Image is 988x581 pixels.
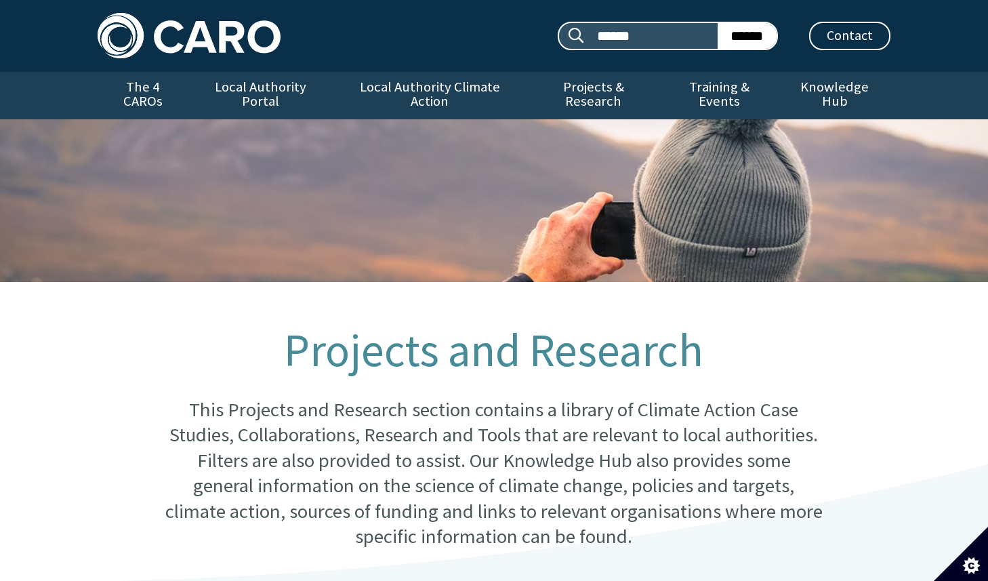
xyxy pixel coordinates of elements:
[188,72,333,119] a: Local Authority Portal
[333,72,526,119] a: Local Authority Climate Action
[98,13,281,58] img: Caro logo
[809,22,890,50] a: Contact
[934,527,988,581] button: Set cookie preferences
[660,72,779,119] a: Training & Events
[527,72,661,119] a: Projects & Research
[779,72,890,119] a: Knowledge Hub
[98,72,188,119] a: The 4 CAROs
[165,325,823,376] h1: Projects and Research
[165,397,823,550] p: This Projects and Research section contains a library of Climate Action Case Studies, Collaborati...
